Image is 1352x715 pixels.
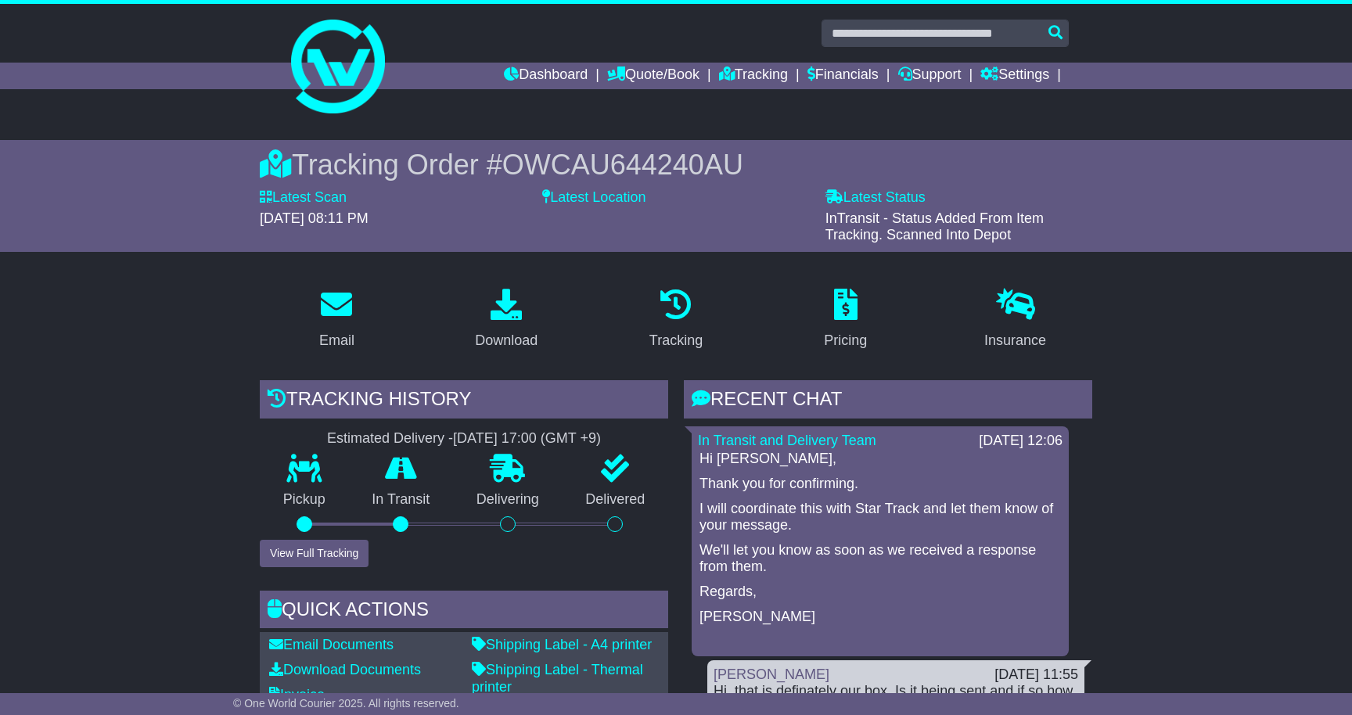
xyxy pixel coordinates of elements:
[825,210,1044,243] span: InTransit - Status Added From Item Tracking. Scanned Into Depot
[233,697,459,710] span: © One World Courier 2025. All rights reserved.
[502,149,743,181] span: OWCAU644240AU
[649,330,703,351] div: Tracking
[260,210,369,226] span: [DATE] 08:11 PM
[472,637,652,652] a: Shipping Label - A4 printer
[607,63,699,89] a: Quote/Book
[825,189,926,207] label: Latest Status
[814,283,877,357] a: Pricing
[714,666,829,682] a: [PERSON_NAME]
[994,666,1078,684] div: [DATE] 11:55
[684,380,1092,422] div: RECENT CHAT
[260,540,369,567] button: View Full Tracking
[453,430,601,447] div: [DATE] 17:00 (GMT +9)
[699,476,1061,493] p: Thank you for confirming.
[984,330,1046,351] div: Insurance
[475,330,538,351] div: Download
[349,491,454,508] p: In Transit
[699,451,1061,468] p: Hi [PERSON_NAME],
[260,491,349,508] p: Pickup
[269,687,325,702] a: Invoice
[260,380,668,422] div: Tracking history
[309,283,365,357] a: Email
[465,283,548,357] a: Download
[269,662,421,677] a: Download Documents
[979,433,1063,450] div: [DATE] 12:06
[453,491,563,508] p: Delivering
[563,491,669,508] p: Delivered
[807,63,879,89] a: Financials
[898,63,962,89] a: Support
[260,430,668,447] div: Estimated Delivery -
[260,148,1092,181] div: Tracking Order #
[260,591,668,633] div: Quick Actions
[824,330,867,351] div: Pricing
[699,609,1061,626] p: [PERSON_NAME]
[504,63,588,89] a: Dashboard
[639,283,713,357] a: Tracking
[699,501,1061,534] p: I will coordinate this with Star Track and let them know of your message.
[980,63,1049,89] a: Settings
[260,189,347,207] label: Latest Scan
[269,637,394,652] a: Email Documents
[699,584,1061,601] p: Regards,
[719,63,788,89] a: Tracking
[974,283,1056,357] a: Insurance
[698,433,876,448] a: In Transit and Delivery Team
[319,330,354,351] div: Email
[472,662,643,695] a: Shipping Label - Thermal printer
[542,189,645,207] label: Latest Location
[699,542,1061,576] p: We'll let you know as soon as we received a response from them.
